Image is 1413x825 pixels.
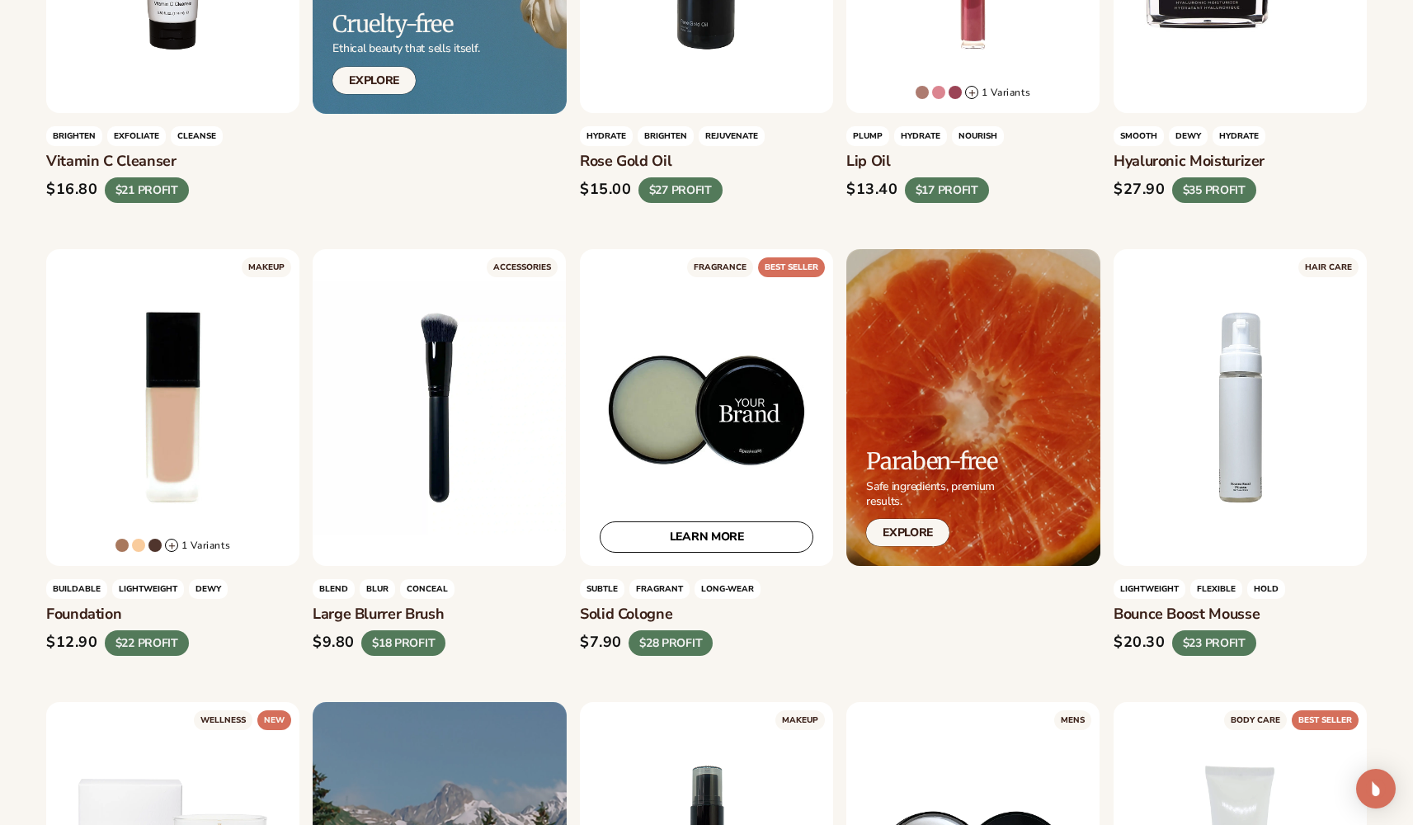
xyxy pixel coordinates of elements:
[866,519,949,546] a: Explore
[46,153,299,172] h3: Vitamin C Cleanser
[313,634,355,653] div: $9.80
[46,634,98,653] div: $12.90
[600,521,813,553] a: LEARN MORE
[580,181,632,200] div: $15.00
[332,41,480,56] p: Ethical beauty that sells itself.
[1356,769,1396,808] div: Open Intercom Messenger
[313,579,355,599] span: blend
[1114,579,1185,599] span: lightweight
[580,579,624,599] span: subtle
[629,579,690,599] span: fragrant
[1169,127,1208,147] span: dewy
[46,181,98,200] div: $16.80
[313,606,566,624] h3: Large blurrer brush
[46,579,107,599] span: Buildable
[1114,634,1166,653] div: $20.30
[1114,127,1164,147] span: Smooth
[580,153,833,172] h3: Rose gold oil
[1171,630,1255,656] div: $23 PROFIT
[580,127,633,147] span: HYDRATE
[105,630,189,656] div: $22 PROFIT
[866,449,997,474] h2: Paraben-free
[846,181,898,200] div: $13.40
[332,67,416,94] a: Explore
[952,127,1004,147] span: nourish
[629,630,713,656] div: $28 PROFIT
[638,177,722,203] div: $27 PROFIT
[107,127,166,147] span: exfoliate
[699,127,765,147] span: rejuvenate
[1190,579,1242,599] span: flexible
[105,177,189,203] div: $21 PROFIT
[46,127,102,147] span: brighten
[695,579,761,599] span: long-wear
[580,606,833,624] h3: Solid cologne
[361,630,445,656] div: $18 PROFIT
[171,127,223,147] span: cleanse
[1114,153,1367,172] h3: Hyaluronic moisturizer
[580,634,622,653] div: $7.90
[894,127,947,147] span: HYDRATE
[866,479,997,509] p: Safe ingredients, premium results.
[846,153,1100,172] h3: Lip oil
[400,579,455,599] span: conceal
[1114,181,1166,200] div: $27.90
[332,12,480,37] h2: Cruelty-free
[846,127,889,147] span: Plump
[360,579,395,599] span: blur
[1247,579,1285,599] span: hold
[905,177,989,203] div: $17 PROFIT
[1171,177,1255,203] div: $35 PROFIT
[189,579,228,599] span: dewy
[1114,606,1367,624] h3: Bounce boost mousse
[1213,127,1265,147] span: hydrate
[112,579,184,599] span: lightweight
[638,127,694,147] span: Brighten
[46,606,299,624] h3: Foundation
